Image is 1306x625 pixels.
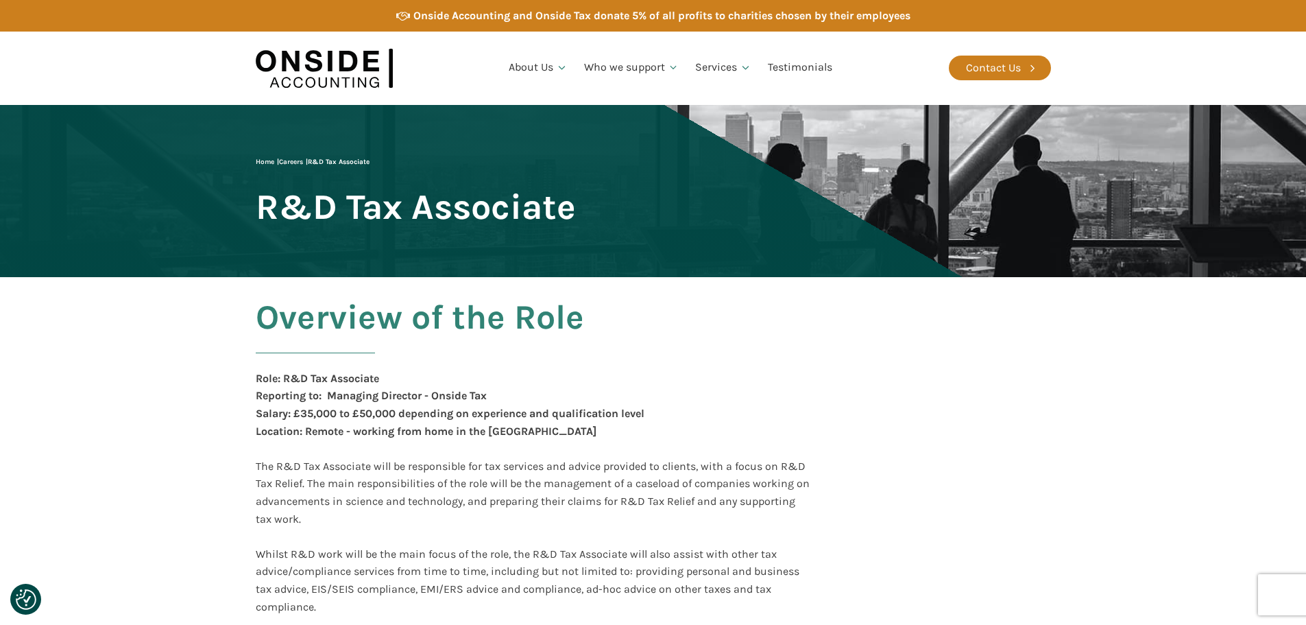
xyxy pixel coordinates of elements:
[760,45,841,91] a: Testimonials
[576,45,688,91] a: Who we support
[500,45,576,91] a: About Us
[949,56,1051,80] a: Contact Us
[279,158,303,166] a: Careers
[687,45,760,91] a: Services
[256,158,370,166] span: | |
[308,158,370,166] span: R&D Tax Associate
[256,298,584,370] h2: Overview of the Role
[413,7,910,25] div: Onside Accounting and Onside Tax donate 5% of all profits to charities chosen by their employees
[256,158,274,166] a: Home
[256,188,576,226] span: R&D Tax Associate
[16,589,36,610] button: Consent Preferences
[16,589,36,610] img: Revisit consent button
[256,370,644,458] div: Role: R&D Tax Associate Reporting to: Managing Director - Onside Tax Salary: £35,000 to £50,000 d...
[256,42,393,95] img: Onside Accounting
[966,59,1021,77] div: Contact Us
